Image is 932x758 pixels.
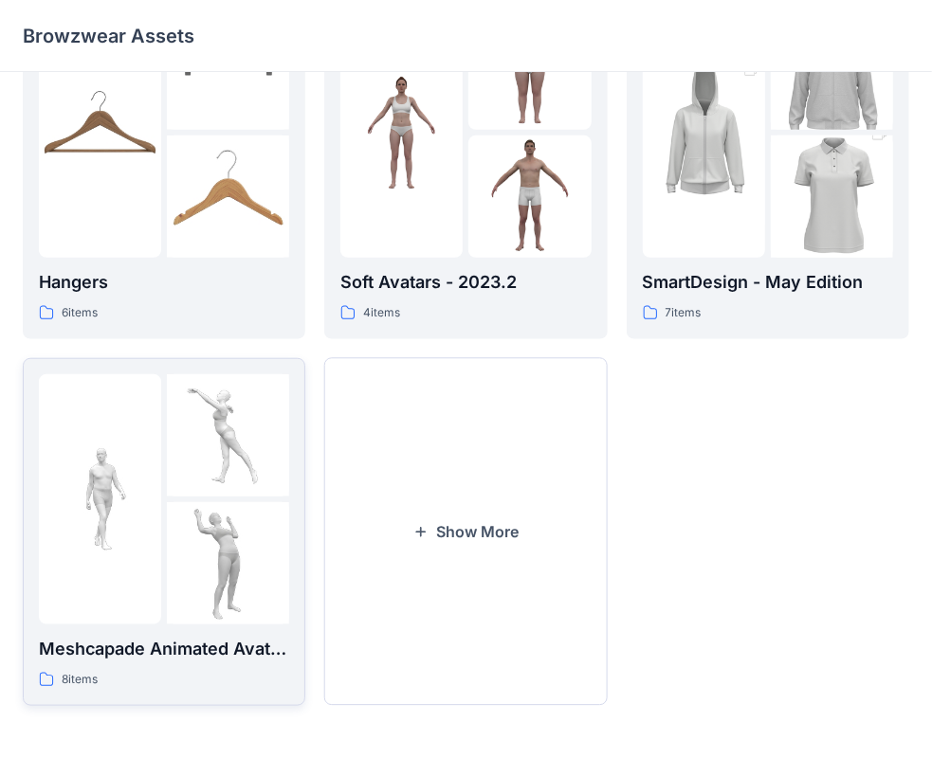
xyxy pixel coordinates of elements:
p: 7 items [666,303,702,323]
img: folder 3 [771,105,893,289]
p: 8 items [62,670,98,690]
p: Soft Avatars - 2023.2 [340,269,591,296]
img: folder 3 [167,135,289,258]
a: folder 1folder 2folder 3Meshcapade Animated Avatars8items [23,358,305,706]
p: 6 items [62,303,98,323]
img: folder 3 [167,502,289,624]
img: folder 1 [39,71,161,193]
img: folder 1 [643,41,765,225]
p: Meshcapade Animated Avatars [39,636,289,662]
p: Hangers [39,269,289,296]
img: folder 3 [468,135,591,258]
img: folder 1 [39,438,161,560]
p: 4 items [363,303,400,323]
img: folder 2 [167,374,289,496]
p: Browzwear Assets [23,23,194,49]
button: Show More [324,358,607,706]
img: folder 1 [340,71,463,193]
p: SmartDesign - May Edition [643,269,893,296]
